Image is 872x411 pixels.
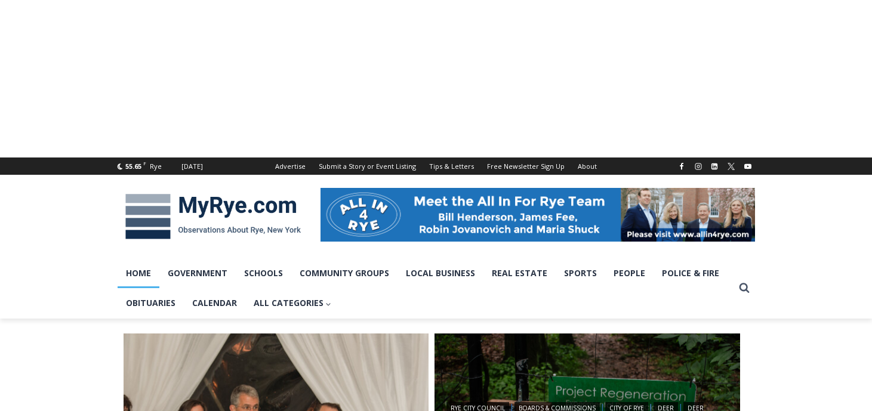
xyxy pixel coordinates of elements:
a: Calendar [184,288,245,318]
span: 55.65 [125,162,141,171]
a: Linkedin [707,159,722,174]
a: X [724,159,738,174]
nav: Secondary Navigation [269,157,603,175]
a: Free Newsletter Sign Up [480,157,571,175]
a: Community Groups [291,258,398,288]
a: All Categories [245,288,340,318]
a: Facebook [674,159,689,174]
a: Police & Fire [654,258,728,288]
button: View Search Form [734,277,755,299]
a: Tips & Letters [423,157,480,175]
a: Advertise [269,157,312,175]
a: People [605,258,654,288]
span: All Categories [254,296,332,310]
img: All in for Rye [321,188,755,242]
a: Schools [236,258,291,288]
a: Local Business [398,258,483,288]
a: Submit a Story or Event Listing [312,157,423,175]
div: [DATE] [181,161,203,172]
img: MyRye.com [118,186,309,248]
a: About [571,157,603,175]
a: Obituaries [118,288,184,318]
a: Real Estate [483,258,556,288]
a: Home [118,258,159,288]
a: Sports [556,258,605,288]
nav: Primary Navigation [118,258,734,319]
a: Instagram [691,159,705,174]
span: F [143,160,146,166]
div: Rye [150,161,162,172]
a: YouTube [741,159,755,174]
a: Government [159,258,236,288]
